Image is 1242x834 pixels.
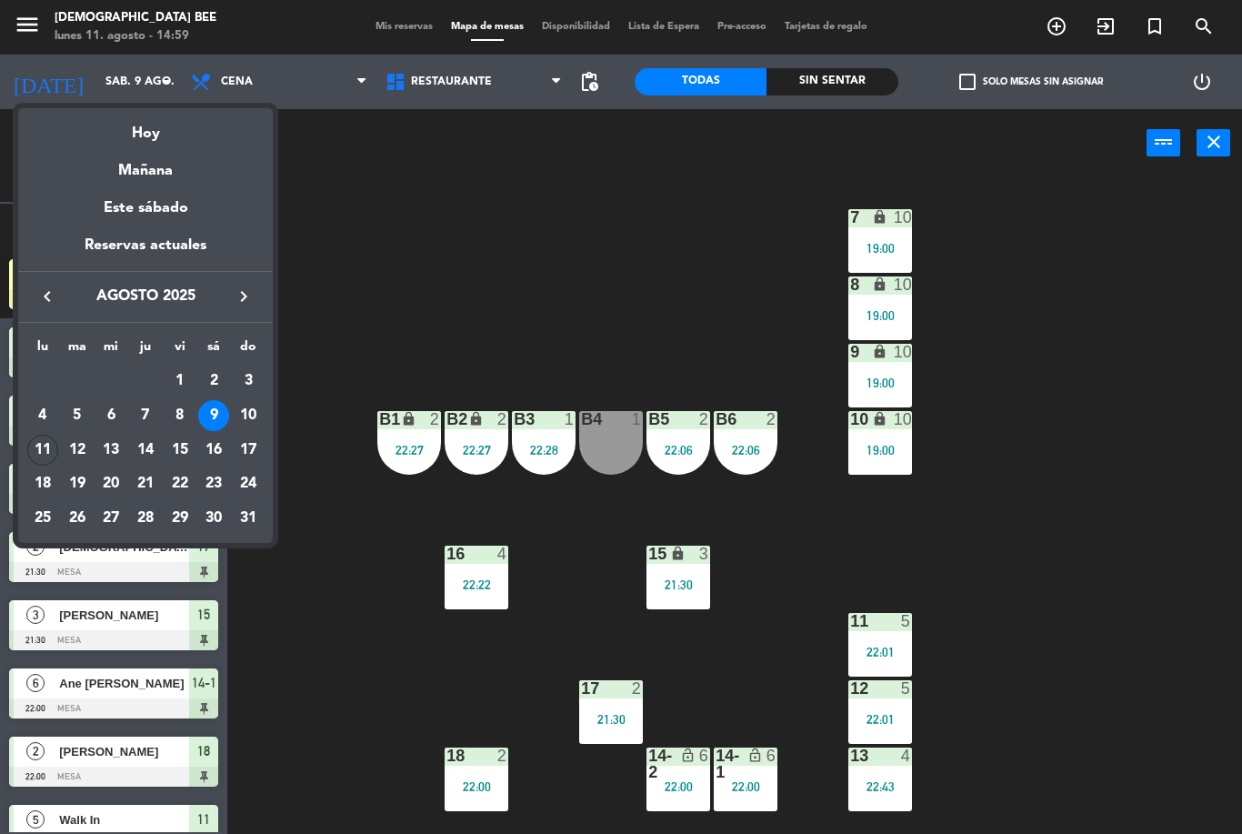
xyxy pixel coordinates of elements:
[198,366,229,397] div: 2
[231,364,265,398] td: 3 de agosto de 2025
[233,435,264,466] div: 17
[233,286,255,307] i: keyboard_arrow_right
[62,435,93,466] div: 12
[18,108,273,146] div: Hoy
[64,285,227,308] span: agosto 2025
[165,468,195,499] div: 22
[163,398,197,433] td: 8 de agosto de 2025
[231,337,265,365] th: domingo
[128,467,163,501] td: 21 de agosto de 2025
[27,400,58,431] div: 4
[62,503,93,534] div: 26
[233,400,264,431] div: 10
[128,433,163,467] td: 14 de agosto de 2025
[163,467,197,501] td: 22 de agosto de 2025
[198,435,229,466] div: 16
[94,467,128,501] td: 20 de agosto de 2025
[128,501,163,536] td: 28 de agosto de 2025
[130,503,161,534] div: 28
[36,286,58,307] i: keyboard_arrow_left
[128,337,163,365] th: jueves
[18,146,273,183] div: Mañana
[25,337,60,365] th: lunes
[198,468,229,499] div: 23
[27,503,58,534] div: 25
[27,468,58,499] div: 18
[165,366,195,397] div: 1
[60,398,95,433] td: 5 de agosto de 2025
[18,183,273,234] div: Este sábado
[94,501,128,536] td: 27 de agosto de 2025
[60,467,95,501] td: 19 de agosto de 2025
[231,467,265,501] td: 24 de agosto de 2025
[25,433,60,467] td: 11 de agosto de 2025
[94,337,128,365] th: miércoles
[233,468,264,499] div: 24
[227,285,260,308] button: keyboard_arrow_right
[163,501,197,536] td: 29 de agosto de 2025
[197,467,232,501] td: 23 de agosto de 2025
[197,337,232,365] th: sábado
[95,468,126,499] div: 20
[27,435,58,466] div: 11
[233,366,264,397] div: 3
[18,234,273,271] div: Reservas actuales
[197,433,232,467] td: 16 de agosto de 2025
[95,435,126,466] div: 13
[25,398,60,433] td: 4 de agosto de 2025
[25,364,163,398] td: AGO.
[128,398,163,433] td: 7 de agosto de 2025
[25,501,60,536] td: 25 de agosto de 2025
[197,501,232,536] td: 30 de agosto de 2025
[233,503,264,534] div: 31
[25,467,60,501] td: 18 de agosto de 2025
[231,433,265,467] td: 17 de agosto de 2025
[60,337,95,365] th: martes
[231,501,265,536] td: 31 de agosto de 2025
[130,400,161,431] div: 7
[60,433,95,467] td: 12 de agosto de 2025
[60,501,95,536] td: 26 de agosto de 2025
[197,364,232,398] td: 2 de agosto de 2025
[197,398,232,433] td: 9 de agosto de 2025
[130,435,161,466] div: 14
[95,400,126,431] div: 6
[165,435,195,466] div: 15
[231,398,265,433] td: 10 de agosto de 2025
[95,503,126,534] div: 27
[165,400,195,431] div: 8
[130,468,161,499] div: 21
[198,503,229,534] div: 30
[163,364,197,398] td: 1 de agosto de 2025
[62,400,93,431] div: 5
[163,337,197,365] th: viernes
[94,433,128,467] td: 13 de agosto de 2025
[163,433,197,467] td: 15 de agosto de 2025
[198,400,229,431] div: 9
[31,285,64,308] button: keyboard_arrow_left
[94,398,128,433] td: 6 de agosto de 2025
[165,503,195,534] div: 29
[62,468,93,499] div: 19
